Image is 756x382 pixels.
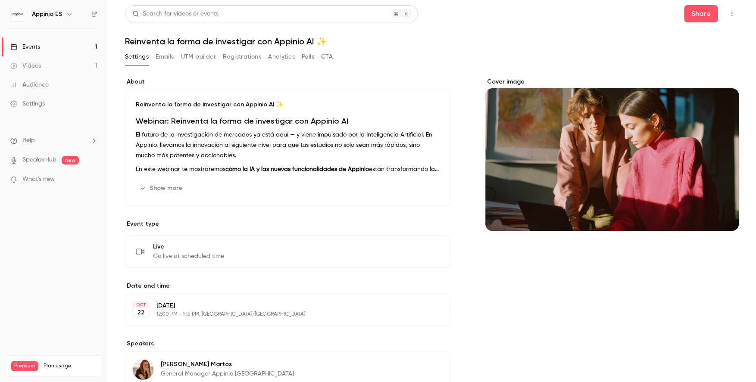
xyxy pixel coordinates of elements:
[125,50,149,64] button: Settings
[136,164,440,174] p: En este webinar te mostraremos están transformando la forma de hacer investigación:
[485,78,739,231] section: Cover image
[153,252,224,261] span: Go live at scheduled time
[268,50,295,64] button: Analytics
[11,7,25,21] img: Appinio ES
[223,50,261,64] button: Registrations
[22,136,35,145] span: Help
[161,370,294,378] p: General Manager Appinio [GEOGRAPHIC_DATA]
[136,100,440,109] p: Reinventa la forma de investigar con Appinio AI ✨
[136,130,440,161] p: El futuro de la investigación de mercados ya está aquí — y viene impulsado por la Inteligencia Ar...
[153,242,224,251] span: Live
[302,50,314,64] button: Polls
[125,78,451,86] label: About
[32,10,62,19] h6: Appinio ES
[156,50,174,64] button: Emails
[10,136,97,145] li: help-dropdown-opener
[156,301,405,310] p: [DATE]
[44,363,97,370] span: Plan usage
[11,361,38,371] span: Premium
[485,78,739,86] label: Cover image
[10,43,40,51] div: Events
[137,308,144,317] p: 22
[10,62,41,70] div: Videos
[125,339,451,348] label: Speakers
[321,50,333,64] button: CTA
[125,282,451,290] label: Date and time
[133,302,149,308] div: OCT
[684,5,718,22] button: Share
[225,166,369,172] strong: cómo la IA y las nuevas funcionalidades de Appinio
[133,359,153,380] img: Teresa Martos
[136,116,440,126] h1: Webinar: Reinventa la forma de investigar con Appinio AI
[22,175,55,184] span: What's new
[156,311,405,318] p: 12:00 PM - 1:15 PM, [GEOGRAPHIC_DATA]/[GEOGRAPHIC_DATA]
[10,81,49,89] div: Audience
[22,155,56,165] a: SpeakerHub
[10,99,45,108] div: Settings
[181,50,216,64] button: UTM builder
[125,36,739,47] h1: Reinventa la forma de investigar con Appinio AI ✨
[161,360,294,369] p: [PERSON_NAME] Martos
[136,181,187,195] button: Show more
[62,156,79,165] span: new
[132,9,219,19] div: Search for videos or events
[125,220,451,228] p: Event type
